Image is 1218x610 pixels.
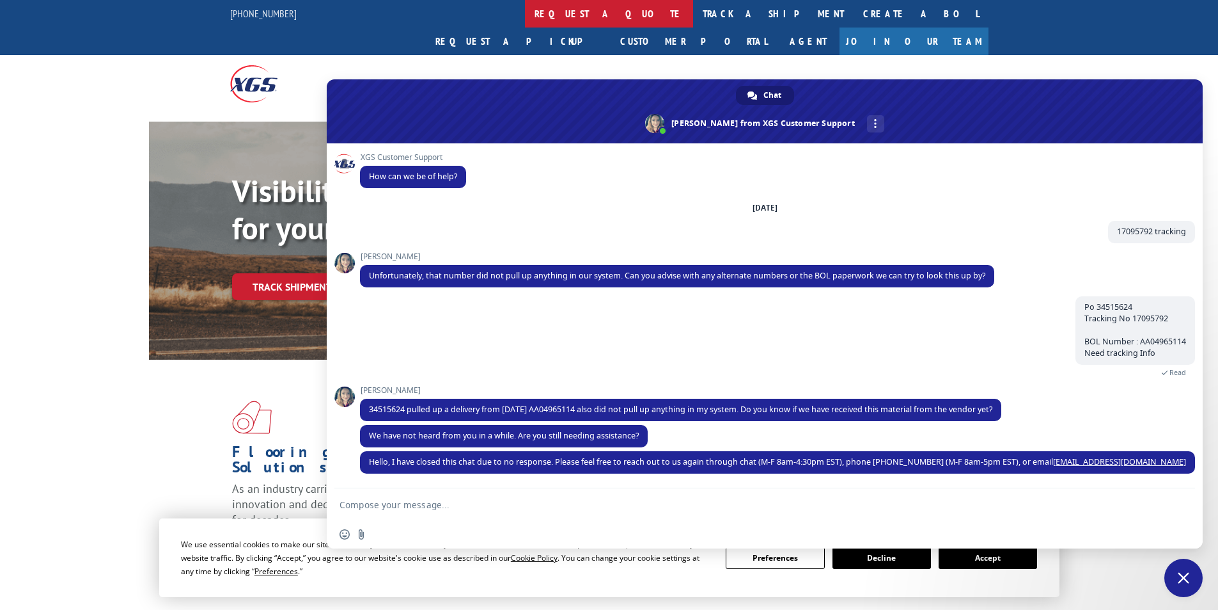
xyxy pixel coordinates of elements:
[939,547,1037,569] button: Accept
[369,430,639,441] span: We have not heard from you in a while. Are you still needing assistance?
[360,386,1001,395] span: [PERSON_NAME]
[369,270,985,281] span: Unfortunately, that number did not pull up anything in our system. Can you advise with any altern...
[1164,559,1203,597] div: Close chat
[832,547,931,569] button: Decline
[232,481,473,527] span: As an industry carrier of choice, XGS has brought innovation and dedication to flooring logistics...
[232,171,689,248] b: Visibility, transparency, and control for your entire supply chain.
[159,518,1059,597] div: Cookie Consent Prompt
[777,28,839,55] a: Agent
[1053,456,1186,467] a: [EMAIL_ADDRESS][DOMAIN_NAME]
[340,529,350,540] span: Insert an emoji
[1117,226,1186,237] span: 17095792 tracking
[839,28,988,55] a: Join Our Team
[511,552,558,563] span: Cookie Policy
[230,7,297,20] a: [PHONE_NUMBER]
[753,204,777,212] div: [DATE]
[611,28,777,55] a: Customer Portal
[426,28,611,55] a: Request a pickup
[356,529,366,540] span: Send a file
[232,401,272,434] img: xgs-icon-total-supply-chain-intelligence-red
[867,115,884,132] div: More channels
[232,444,474,481] h1: Flooring Logistics Solutions
[369,456,1186,467] span: Hello, I have closed this chat due to no response. Please feel free to reach out to us again thro...
[360,153,466,162] span: XGS Customer Support
[763,86,781,105] span: Chat
[181,538,710,578] div: We use essential cookies to make our site work. With your consent, we may also use non-essential ...
[726,547,824,569] button: Preferences
[1084,301,1186,358] span: Po 34515624 Tracking No 17095792 BOL Number : AA04965114 Need tracking Info
[369,171,457,182] span: How can we be of help?
[369,404,992,415] span: 34515624 pulled up a delivery from [DATE] AA04965114 also did not pull up anything in my system. ...
[736,86,794,105] div: Chat
[232,273,352,300] a: Track shipment
[1169,368,1186,377] span: Read
[340,499,1162,511] textarea: Compose your message...
[360,252,994,261] span: [PERSON_NAME]
[254,566,298,577] span: Preferences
